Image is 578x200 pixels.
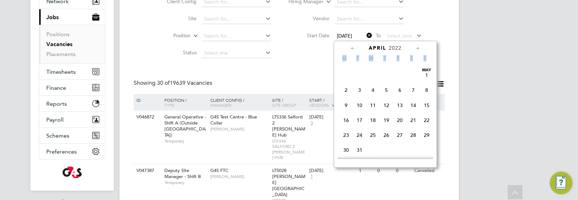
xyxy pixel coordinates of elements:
[39,128,105,143] button: Schemes
[380,128,393,142] span: 26
[387,33,412,39] span: Select date
[375,164,394,177] div: 0
[39,112,105,127] button: Payroll
[272,167,305,198] span: LTS028 [PERSON_NAME][GEOGRAPHIC_DATA]
[380,99,393,112] span: 12
[550,172,572,194] button: Engage Resource Center
[135,164,159,177] div: V047387
[156,15,197,22] label: Site
[364,55,378,61] span: W
[378,55,391,61] span: T
[420,68,433,72] span: May
[39,25,105,63] div: Jobs
[202,31,271,41] input: Search for...
[339,99,353,112] span: 9
[353,128,366,142] span: 24
[309,102,329,108] span: Vendors
[339,83,353,97] span: 2
[39,9,105,25] button: Jobs
[39,64,105,79] button: Timesheets
[46,132,69,139] span: Schemes
[164,180,207,185] span: Temporary
[159,94,209,111] div: Position /
[46,148,77,155] span: Preferences
[134,79,214,87] div: Showing
[210,126,269,132] span: [PERSON_NAME]
[39,80,105,95] button: Finance
[339,113,353,127] span: 16
[351,55,364,61] span: T
[202,48,271,58] input: Select one
[418,55,432,61] span: S
[369,45,386,51] span: April
[46,41,72,48] a: Vacancies
[156,49,197,56] label: Status
[366,113,380,127] span: 18
[157,79,212,87] span: 19639 Vacancies
[210,174,269,179] span: [PERSON_NAME]
[393,83,407,97] span: 6
[407,83,420,97] span: 7
[420,128,433,142] span: 29
[374,31,383,40] span: To
[309,174,314,180] span: 1
[309,120,314,126] span: 3
[63,167,82,178] img: g4s-logo-retina.png
[289,32,329,39] label: Start Date
[380,113,393,127] span: 19
[339,143,353,157] span: 30
[353,143,366,157] span: 31
[289,15,329,22] label: Vendor
[380,83,393,97] span: 5
[164,138,207,144] span: Temporary
[210,114,257,126] span: G4S Test Centre - Blue Collar
[353,83,366,97] span: 3
[308,94,357,112] div: Start /
[270,94,308,111] div: Site /
[272,138,306,160] span: LTS336 SALFORD 2 [PERSON_NAME] HUB
[420,113,433,127] span: 22
[407,113,420,127] span: 21
[389,45,402,51] span: 2022
[393,128,407,142] span: 27
[272,102,296,108] span: Site Group
[338,55,351,61] span: M
[39,96,105,111] button: Reports
[46,31,70,38] a: Positions
[272,114,305,138] span: LTS336 Salford 2 [PERSON_NAME] Hub
[353,113,366,127] span: 17
[366,83,380,97] span: 4
[46,84,66,91] span: Finance
[209,94,270,111] div: Client Config /
[309,168,355,174] div: [DATE]
[393,113,407,127] span: 20
[405,55,418,61] span: S
[394,164,413,177] div: 0
[393,99,407,112] span: 13
[202,14,271,24] input: Search for...
[164,102,174,108] span: Type
[210,102,231,108] span: Manager
[150,32,191,39] label: Position
[357,164,375,177] div: 1
[413,164,443,177] div: Cancelled
[337,33,352,39] span: [DATE]
[135,94,159,106] div: ID
[39,144,105,159] button: Preferences
[164,114,206,138] span: General Operative - Shift A (Outside [GEOGRAPHIC_DATA])
[210,167,228,173] span: G4S FTC
[339,128,353,142] span: 23
[157,79,170,87] span: 30 of
[164,167,201,179] span: Deputy Site Manager - Shift B
[309,114,355,120] div: [DATE]
[420,83,433,97] span: 8
[39,167,105,178] a: Go to home page
[366,128,380,142] span: 25
[407,99,420,112] span: 14
[420,99,433,112] span: 15
[46,68,76,75] span: Timesheets
[46,116,64,123] span: Payroll
[334,14,404,24] input: Search for...
[420,68,433,82] span: 1
[391,55,405,61] span: F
